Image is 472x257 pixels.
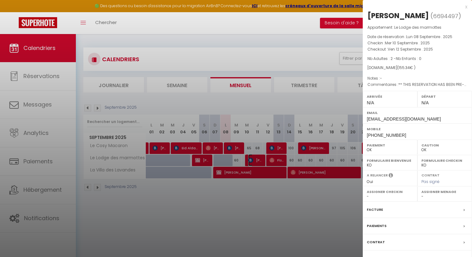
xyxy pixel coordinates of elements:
[5,2,24,21] button: Ouvrir le widget de chat LiveChat
[367,126,468,132] label: Mobile
[367,239,385,245] label: Contrat
[367,40,467,46] p: Checkin :
[421,142,468,148] label: Caution
[367,173,388,178] label: A relancer
[367,116,441,121] span: [EMAIL_ADDRESS][DOMAIN_NAME]
[385,40,430,46] span: Mer 10 Septembre . 2025
[430,12,461,20] span: ( )
[421,100,429,105] span: N/A
[394,25,441,30] span: Le Lodge des marmottes
[367,157,413,164] label: Formulaire Bienvenue
[396,56,421,61] span: Nb Enfants : 0
[421,93,468,100] label: Départ
[367,46,467,52] p: Checkout :
[397,65,415,70] span: ( € )
[380,76,382,81] span: -
[421,173,440,177] label: Contrat
[367,82,467,88] p: Commentaires :
[363,3,467,11] div: x
[367,75,467,82] p: Notes :
[367,11,429,21] div: [PERSON_NAME]
[367,189,413,195] label: Assigner Checkin
[367,100,374,105] span: N/A
[421,189,468,195] label: Assigner Menage
[367,56,421,61] span: Nb Adultes : 2 -
[367,65,467,71] div: [DOMAIN_NAME]
[367,133,406,138] span: [PHONE_NUMBER]
[367,223,386,229] label: Paiements
[367,93,413,100] label: Arrivée
[367,206,383,213] label: Facture
[388,47,433,52] span: Ven 12 Septembre . 2025
[399,65,410,70] span: 155.34
[367,110,468,116] label: Email
[367,142,413,148] label: Paiement
[367,24,467,31] p: Appartement :
[367,34,467,40] p: Date de réservation :
[421,157,468,164] label: Formulaire Checkin
[433,12,458,20] span: 6694497
[406,34,452,39] span: Lun 08 Septembre . 2025
[421,179,440,184] span: Pas signé
[389,173,393,180] i: Sélectionner OUI si vous souhaiter envoyer les séquences de messages post-checkout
